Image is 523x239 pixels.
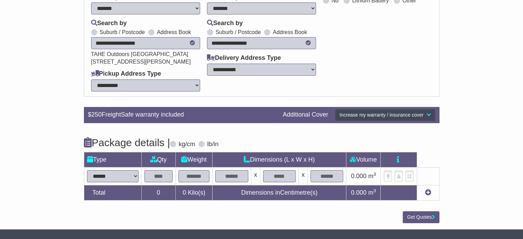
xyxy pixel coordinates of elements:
td: 0 [141,185,176,200]
td: x [251,167,260,185]
td: Dimensions in Centimetre(s) [213,185,346,200]
button: Get Quotes [403,211,439,223]
button: Increase my warranty / insurance cover [335,109,435,121]
span: 0.000 [351,173,367,180]
span: [STREET_ADDRESS][PERSON_NAME] [91,59,191,65]
span: m [368,189,376,196]
td: Kilo(s) [176,185,213,200]
div: $ FreightSafe warranty included [85,111,280,119]
td: x [299,167,308,185]
label: lb/in [207,141,218,148]
sup: 3 [373,172,376,177]
label: Search by [207,20,243,27]
td: Weight [176,152,213,167]
label: Address Book [157,29,191,35]
span: 0 [183,189,186,196]
span: Increase my warranty / insurance cover [339,112,423,118]
td: Qty [141,152,176,167]
div: Additional Cover [279,111,331,119]
span: 0.000 [351,189,367,196]
label: Suburb / Postcode [216,29,261,35]
h4: Package details | [84,137,170,148]
label: Pickup Address Type [91,70,161,78]
td: Total [84,185,141,200]
label: Delivery Address Type [207,54,281,62]
td: Volume [346,152,381,167]
a: Add new item [425,189,431,196]
label: Search by [91,20,127,27]
td: Dimensions (L x W x H) [213,152,346,167]
span: 250 [91,111,102,118]
td: Type [84,152,141,167]
sup: 3 [373,188,376,193]
label: kg/cm [178,141,195,148]
span: TAHE Outdoors [GEOGRAPHIC_DATA] [91,51,188,57]
span: m [368,173,376,180]
label: Suburb / Postcode [100,29,145,35]
label: Address Book [273,29,307,35]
